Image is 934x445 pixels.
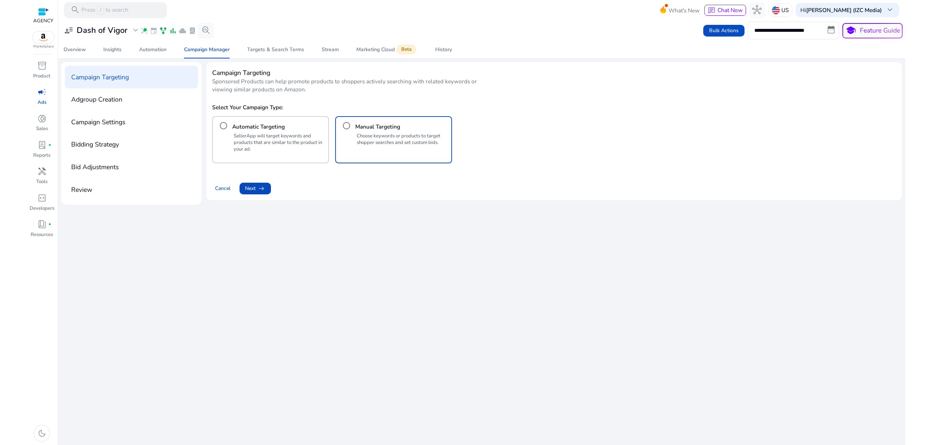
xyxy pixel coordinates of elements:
p: Press to search [81,6,129,15]
button: Nextarrow_right_alt [240,183,271,194]
button: chatChat Now [704,5,746,16]
span: handyman [37,167,47,176]
img: amazon.svg [32,31,54,43]
span: family_history [159,27,167,35]
span: lab_profile [37,140,47,150]
span: wand_stars [140,27,148,35]
h3: Campaign Targeting [212,68,896,77]
p: Sales [36,125,48,133]
div: Marketing Cloud [356,46,418,53]
div: Targets & Search Terms [247,47,304,52]
h3: Dash of Vigor [77,26,127,35]
p: Hi [800,7,882,13]
div: History [435,47,452,52]
a: handymanTools [29,165,55,191]
span: lab_profile [188,27,196,35]
span: Bulk Actions [709,27,739,34]
button: search_insights [198,23,214,39]
a: lab_profilefiber_manual_recordReports [29,139,55,165]
span: Next [245,185,265,193]
span: Campaign Targeting [71,72,129,82]
div: Insights [103,47,122,52]
div: Automation [139,47,166,52]
span: chat [708,7,716,15]
span: Review [71,185,92,194]
span: Bid Adjustments [71,162,119,172]
button: Cancel [212,183,233,194]
p: Developers [30,205,54,212]
span: Adgroup Creation [71,95,122,104]
span: donut_small [37,114,47,123]
p: SellerApp will target keywords and products that are similar to the product in your ad. [234,133,325,152]
p: US [781,4,789,16]
div: Stream [322,47,339,52]
span: dark_mode [37,429,47,438]
p: Reports [33,152,50,159]
b: [PERSON_NAME] (IZC Media) [806,6,882,14]
a: code_blocksDevelopers [29,191,55,218]
span: Campaign Settings [71,117,125,127]
span: campaign [37,87,47,97]
span: Cancel [215,185,230,192]
p: Tools [36,178,47,186]
p: AGENCY [33,18,53,25]
span: bar_chart [169,27,177,35]
span: fiber_manual_record [48,223,51,226]
span: cloud [179,27,187,35]
p: Ads [38,99,46,106]
button: schoolFeature Guide [842,23,903,38]
p: Product [33,73,50,80]
div: Campaign Manager [184,47,230,52]
p: Marketplace [33,44,54,49]
span: fiber_manual_record [48,144,51,147]
div: Overview [64,47,86,52]
span: inventory_2 [37,61,47,71]
a: book_4fiber_manual_recordResources [29,218,55,244]
span: hub [752,5,762,15]
span: Beta [397,45,416,54]
p: Choose keywords or products to target shopper searches and set custom bids. [357,133,448,146]
span: arrow_right_alt [257,185,265,193]
span: school [845,25,857,37]
a: donut_smallSales [29,112,55,138]
span: / [97,6,104,15]
span: search_insights [201,26,211,35]
p: Sponsored Products can help promote products to shoppers actively searching with related keywords... [212,77,482,94]
a: campaignAds [29,86,55,112]
button: hub [749,2,765,18]
span: book_4 [37,220,47,229]
span: What's New [669,4,700,17]
a: inventory_2Product [29,60,55,86]
h4: Select Your Campaign Type: [212,103,896,111]
img: us.svg [772,6,780,14]
h4: Manual Targeting [355,123,400,131]
p: Resources [31,231,53,239]
button: Bulk Actions [703,25,744,37]
span: Bidding Strategy [71,140,119,149]
span: search [70,5,80,15]
p: Feature Guide [860,26,900,35]
span: keyboard_arrow_down [885,5,895,15]
span: user_attributes [64,26,73,35]
p: Chat Now [717,6,743,14]
span: event [150,27,158,35]
h4: Automatic Targeting [232,123,285,131]
span: expand_more [131,26,140,35]
span: code_blocks [37,193,47,203]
